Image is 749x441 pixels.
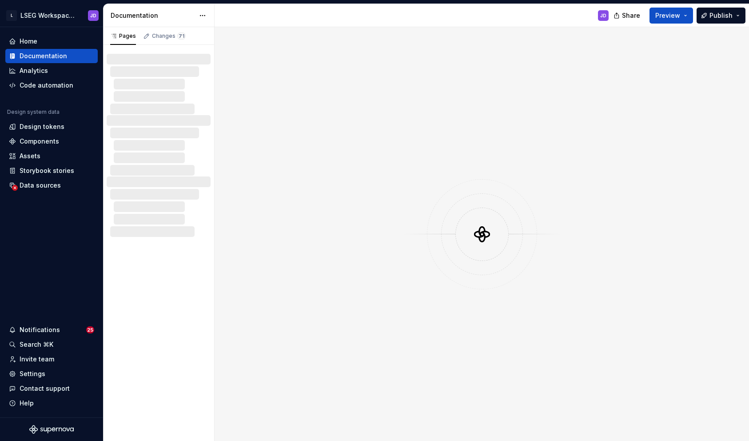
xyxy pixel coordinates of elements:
button: Preview [649,8,693,24]
div: Documentation [20,52,67,60]
a: Home [5,34,98,48]
button: Help [5,396,98,410]
div: Notifications [20,325,60,334]
div: Changes [152,32,186,40]
a: Invite team [5,352,98,366]
div: Analytics [20,66,48,75]
a: Components [5,134,98,148]
button: Share [609,8,646,24]
div: Code automation [20,81,73,90]
a: Storybook stories [5,164,98,178]
a: Design tokens [5,120,98,134]
button: LLSEG Workspace Design SystemJD [2,6,101,25]
span: 25 [86,326,94,333]
a: Code automation [5,78,98,92]
button: Contact support [5,381,98,396]
div: Data sources [20,181,61,190]
span: Publish [709,11,733,20]
div: L [6,10,17,21]
div: Settings [20,369,45,378]
div: Search ⌘K [20,340,53,349]
div: Components [20,137,59,146]
a: Assets [5,149,98,163]
button: Notifications25 [5,323,98,337]
div: Documentation [111,11,195,20]
div: Design tokens [20,122,64,131]
div: Design system data [7,108,60,116]
a: Analytics [5,64,98,78]
a: Data sources [5,178,98,192]
div: Assets [20,152,40,160]
span: Share [622,11,640,20]
div: Contact support [20,384,70,393]
button: Search ⌘K [5,337,98,352]
div: Pages [110,32,136,40]
div: Invite team [20,355,54,364]
a: Documentation [5,49,98,63]
div: LSEG Workspace Design System [20,11,77,20]
button: Publish [697,8,745,24]
svg: Supernova Logo [29,425,74,434]
div: Storybook stories [20,166,74,175]
span: 71 [177,32,186,40]
span: Preview [655,11,680,20]
div: Help [20,399,34,408]
div: JD [90,12,96,19]
a: Settings [5,367,98,381]
div: Home [20,37,37,46]
div: JD [600,12,606,19]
